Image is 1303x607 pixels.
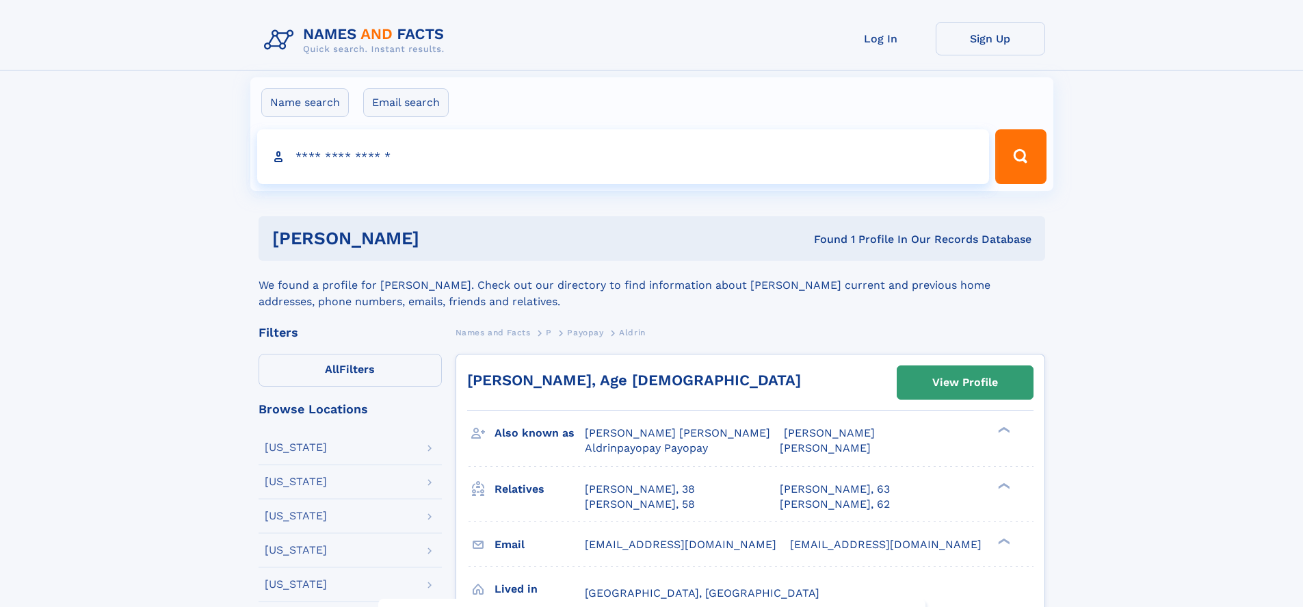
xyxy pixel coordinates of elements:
h3: Lived in [495,578,585,601]
a: Payopay [567,324,603,341]
h3: Relatives [495,478,585,501]
span: [EMAIL_ADDRESS][DOMAIN_NAME] [790,538,982,551]
div: View Profile [932,367,998,398]
a: [PERSON_NAME], 62 [780,497,890,512]
a: View Profile [897,366,1033,399]
div: [US_STATE] [265,511,327,521]
div: ❯ [995,537,1011,545]
div: Found 1 Profile In Our Records Database [616,232,1031,247]
div: [US_STATE] [265,442,327,453]
a: Names and Facts [456,324,531,341]
input: search input [257,129,990,184]
div: [US_STATE] [265,545,327,556]
label: Filters [259,354,442,387]
div: Browse Locations [259,403,442,415]
h3: Email [495,533,585,556]
span: Aldrin [619,328,646,337]
span: All [325,363,339,376]
span: Aldrinpayopay Payopay [585,441,708,454]
div: We found a profile for [PERSON_NAME]. Check out our directory to find information about [PERSON_N... [259,261,1045,310]
label: Name search [261,88,349,117]
div: ❯ [995,481,1011,490]
span: [EMAIL_ADDRESS][DOMAIN_NAME] [585,538,776,551]
span: Payopay [567,328,603,337]
label: Email search [363,88,449,117]
a: Sign Up [936,22,1045,55]
div: Filters [259,326,442,339]
span: [PERSON_NAME] [PERSON_NAME] [585,426,770,439]
h3: Also known as [495,422,585,445]
span: [GEOGRAPHIC_DATA], [GEOGRAPHIC_DATA] [585,586,819,599]
a: [PERSON_NAME], 38 [585,482,695,497]
button: Search Button [995,129,1046,184]
a: Log In [826,22,936,55]
h1: [PERSON_NAME] [272,230,617,247]
span: P [546,328,552,337]
div: [US_STATE] [265,476,327,487]
div: ❯ [995,426,1011,435]
a: [PERSON_NAME], 63 [780,482,890,497]
a: [PERSON_NAME], 58 [585,497,695,512]
span: [PERSON_NAME] [780,441,871,454]
div: [US_STATE] [265,579,327,590]
span: [PERSON_NAME] [784,426,875,439]
a: [PERSON_NAME], Age [DEMOGRAPHIC_DATA] [467,372,801,389]
a: P [546,324,552,341]
img: Logo Names and Facts [259,22,456,59]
